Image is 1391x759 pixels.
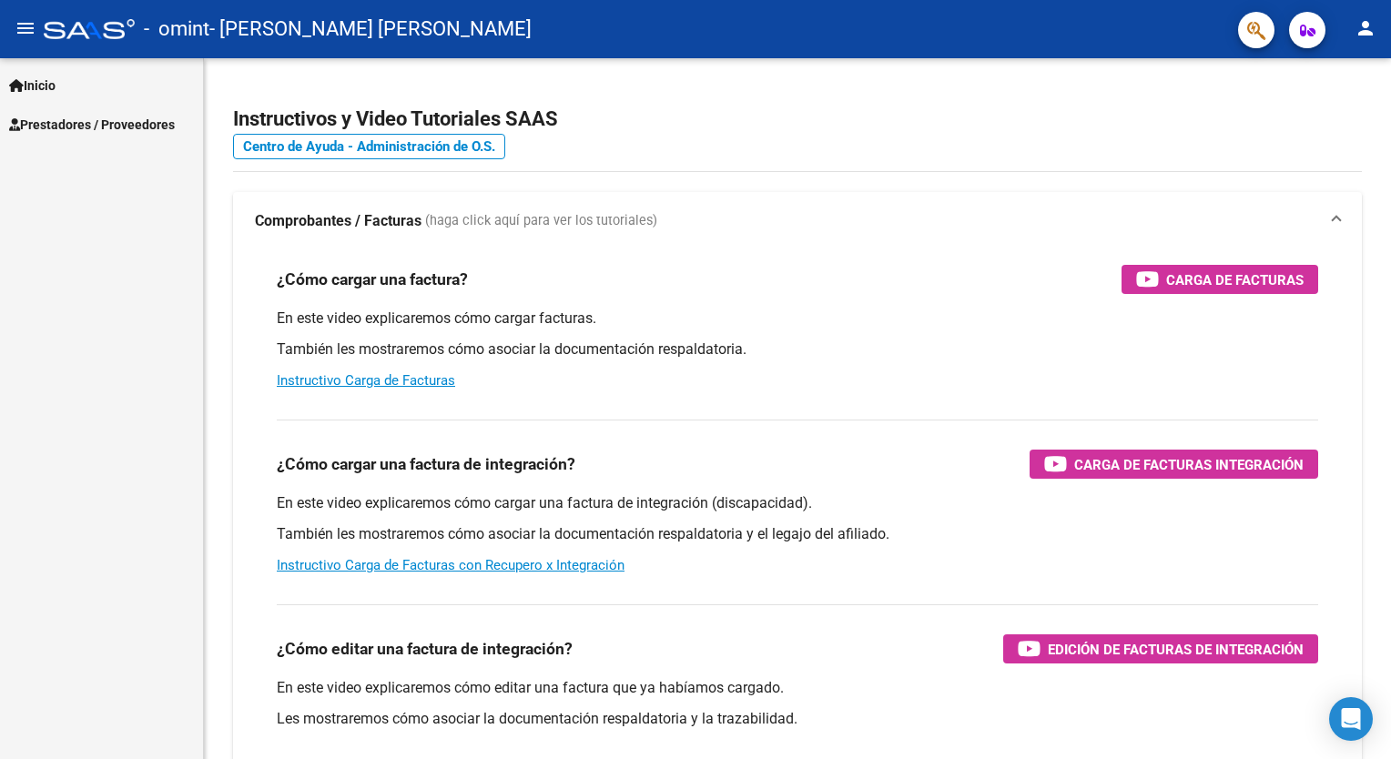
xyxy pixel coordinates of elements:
span: Carga de Facturas Integración [1074,453,1304,476]
button: Carga de Facturas Integración [1030,450,1318,479]
span: Prestadores / Proveedores [9,115,175,135]
span: (haga click aquí para ver los tutoriales) [425,211,657,231]
p: En este video explicaremos cómo editar una factura que ya habíamos cargado. [277,678,1318,698]
h3: ¿Cómo cargar una factura de integración? [277,451,575,477]
a: Instructivo Carga de Facturas [277,372,455,389]
button: Edición de Facturas de integración [1003,634,1318,663]
h2: Instructivos y Video Tutoriales SAAS [233,102,1362,137]
button: Carga de Facturas [1122,265,1318,294]
span: Edición de Facturas de integración [1048,638,1304,661]
p: En este video explicaremos cómo cargar facturas. [277,309,1318,329]
strong: Comprobantes / Facturas [255,211,421,231]
mat-icon: menu [15,17,36,39]
a: Centro de Ayuda - Administración de O.S. [233,134,505,159]
span: - [PERSON_NAME] [PERSON_NAME] [209,9,532,49]
span: Carga de Facturas [1166,268,1304,291]
mat-expansion-panel-header: Comprobantes / Facturas (haga click aquí para ver los tutoriales) [233,192,1362,250]
mat-icon: person [1355,17,1376,39]
p: Les mostraremos cómo asociar la documentación respaldatoria y la trazabilidad. [277,709,1318,729]
h3: ¿Cómo editar una factura de integración? [277,636,573,662]
span: Inicio [9,76,56,96]
div: Open Intercom Messenger [1329,697,1373,741]
span: - omint [144,9,209,49]
p: También les mostraremos cómo asociar la documentación respaldatoria. [277,339,1318,359]
h3: ¿Cómo cargar una factura? [277,267,468,292]
p: En este video explicaremos cómo cargar una factura de integración (discapacidad). [277,493,1318,513]
p: También les mostraremos cómo asociar la documentación respaldatoria y el legajo del afiliado. [277,524,1318,544]
a: Instructivo Carga de Facturas con Recupero x Integración [277,557,624,573]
